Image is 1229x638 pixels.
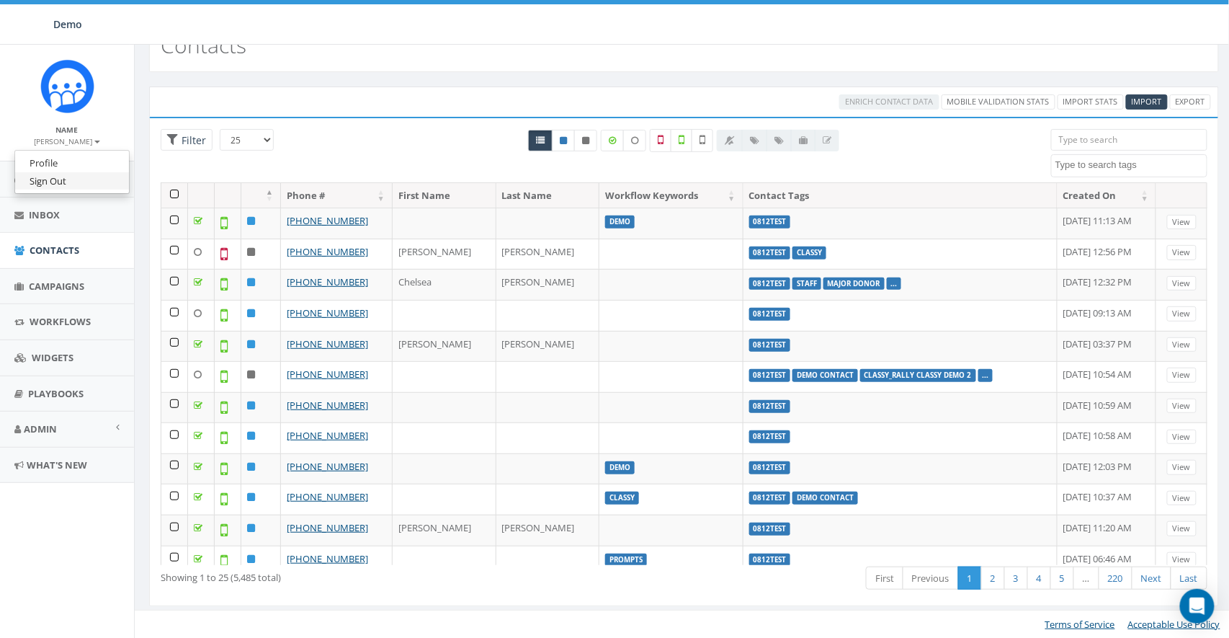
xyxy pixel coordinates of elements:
a: Active [552,130,575,151]
span: Filter [178,133,206,147]
a: [PHONE_NUMBER] [287,552,368,565]
label: Not Validated [692,129,713,152]
label: Prompts [605,554,647,567]
th: Created On: activate to sort column ascending [1058,183,1156,208]
td: [PERSON_NAME] [496,331,600,362]
a: … [1073,567,1099,590]
span: Demo [53,17,82,31]
a: Acceptable Use Policy [1128,618,1220,631]
a: View [1167,368,1197,383]
td: [DATE] 09:13 AM [1058,300,1156,331]
a: Import [1126,94,1168,110]
a: View [1167,552,1197,567]
a: View [1167,491,1197,506]
a: [PHONE_NUMBER] [287,275,368,288]
th: Workflow Keywords: activate to sort column ascending [599,183,743,208]
span: Admin [24,422,57,435]
a: [PHONE_NUMBER] [287,490,368,503]
td: [PERSON_NAME] [496,239,600,270]
td: [DATE] 10:59 AM [1058,392,1156,423]
label: 0812test [749,247,791,260]
label: 0812test [749,554,791,567]
label: 0812test [749,339,791,352]
label: Demo [605,216,635,229]
td: [PERSON_NAME] [393,239,496,270]
a: [PHONE_NUMBER] [287,214,368,227]
td: [DATE] 03:37 PM [1058,331,1156,362]
a: View [1167,276,1197,291]
span: Playbooks [28,387,84,400]
small: Name [56,125,79,135]
span: What's New [27,458,87,471]
a: [PHONE_NUMBER] [287,245,368,258]
a: [PHONE_NUMBER] [287,521,368,534]
label: 0812test [749,492,791,505]
a: [PHONE_NUMBER] [287,368,368,381]
a: [PHONE_NUMBER] [287,337,368,350]
label: Data not Enriched [623,130,646,151]
a: View [1167,306,1197,322]
span: Contacts [30,244,79,257]
label: DEMO CONTACT [792,369,858,382]
a: Terms of Service [1045,618,1115,631]
label: Demo [605,461,635,474]
label: 0812test [749,278,791,291]
i: This phone number is unsubscribed and has opted-out of all texts. [582,136,589,145]
span: Advance Filter [161,129,213,151]
a: View [1167,430,1197,445]
a: Sign Out [15,172,129,190]
a: Opted Out [574,130,597,151]
label: 0812test [749,216,791,229]
a: Next [1132,567,1171,590]
a: View [1167,245,1197,260]
td: [DATE] 12:32 PM [1058,269,1156,300]
a: 5 [1050,567,1074,590]
td: [PERSON_NAME] [393,515,496,546]
div: Showing 1 to 25 (5,485 total) [161,565,584,585]
span: Import [1132,96,1162,107]
a: Export [1170,94,1211,110]
a: 220 [1099,567,1132,590]
td: [DATE] 10:54 AM [1058,361,1156,392]
a: Last [1171,567,1207,590]
span: Workflows [30,315,91,328]
span: Campaigns [29,280,84,293]
textarea: Search [1055,159,1207,172]
td: [DATE] 06:46 AM [1058,546,1156,577]
span: Widgets [32,351,73,364]
a: First [866,567,903,590]
a: View [1167,521,1197,536]
a: Import Stats [1058,94,1124,110]
span: Inbox [29,208,60,221]
td: Chelsea [393,269,496,300]
label: 0812test [749,430,791,443]
span: CSV files only [1132,96,1162,107]
a: 1 [958,567,982,590]
a: View [1167,460,1197,475]
label: Staff [792,278,821,291]
a: View [1167,215,1197,230]
a: [PHONE_NUMBER] [287,429,368,442]
a: [PHONE_NUMBER] [287,399,368,412]
td: [PERSON_NAME] [496,515,600,546]
input: Type to search [1051,129,1207,151]
a: 3 [1004,567,1028,590]
td: [DATE] 12:56 PM [1058,239,1156,270]
a: [PHONE_NUMBER] [287,306,368,319]
label: 0812test [749,308,791,321]
i: This phone number is subscribed and will receive texts. [560,136,567,145]
a: All contacts [528,130,553,151]
a: Mobile Validation Stats [942,94,1055,110]
a: 2 [981,567,1005,590]
a: [PHONE_NUMBER] [287,460,368,473]
label: DEMO CONTACT [792,492,858,505]
a: 4 [1027,567,1051,590]
td: [DATE] 10:37 AM [1058,484,1156,515]
td: [PERSON_NAME] [496,269,600,300]
td: [DATE] 11:20 AM [1058,515,1156,546]
h2: Contacts [161,33,246,57]
small: [PERSON_NAME] [35,136,100,146]
a: View [1167,337,1197,353]
a: [PERSON_NAME] [35,134,100,147]
label: Data Enriched [601,130,624,151]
